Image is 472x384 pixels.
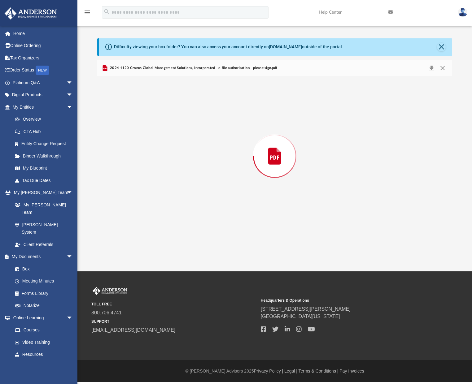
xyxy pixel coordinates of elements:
[4,27,82,40] a: Home
[339,369,364,373] a: Pay Invoices
[84,9,91,16] i: menu
[9,275,79,287] a: Meeting Minutes
[9,324,79,336] a: Courses
[91,319,256,324] small: SUPPORT
[261,314,340,319] a: [GEOGRAPHIC_DATA][US_STATE]
[3,7,59,19] img: Anderson Advisors Platinum Portal
[67,101,79,114] span: arrow_drop_down
[91,301,256,307] small: TOLL FREE
[284,369,297,373] a: Legal |
[9,150,82,162] a: Binder Walkthrough
[9,238,79,251] a: Client Referrals
[4,312,79,324] a: Online Learningarrow_drop_down
[114,44,343,50] div: Difficulty viewing your box folder? You can also access your account directly on outside of the p...
[4,40,82,52] a: Online Ordering
[4,101,82,113] a: My Entitiesarrow_drop_down
[67,251,79,263] span: arrow_drop_down
[109,65,277,71] span: 2024 1120 Cronus Global Management Solutions, Incorporated - e-file authorization - please sign.pdf
[9,263,76,275] a: Box
[67,76,79,89] span: arrow_drop_down
[9,336,76,348] a: Video Training
[437,64,448,72] button: Close
[426,64,437,72] button: Download
[4,76,82,89] a: Platinum Q&Aarrow_drop_down
[4,64,82,77] a: Order StatusNEW
[9,199,76,218] a: My [PERSON_NAME] Team
[4,187,79,199] a: My [PERSON_NAME] Teamarrow_drop_down
[84,12,91,16] a: menu
[9,348,79,361] a: Resources
[254,369,283,373] a: Privacy Policy |
[9,125,82,138] a: CTA Hub
[9,174,82,187] a: Tax Due Dates
[4,251,79,263] a: My Documentsarrow_drop_down
[91,327,175,333] a: [EMAIL_ADDRESS][DOMAIN_NAME]
[9,113,82,126] a: Overview
[91,310,122,315] a: 800.706.4741
[4,89,82,101] a: Digital Productsarrow_drop_down
[9,218,79,238] a: [PERSON_NAME] System
[261,306,351,312] a: [STREET_ADDRESS][PERSON_NAME]
[67,360,79,373] span: arrow_drop_down
[9,138,82,150] a: Entity Change Request
[91,287,129,295] img: Anderson Advisors Platinum Portal
[4,360,82,373] a: Billingarrow_drop_down
[437,43,446,51] button: Close
[261,298,426,303] small: Headquarters & Operations
[4,52,82,64] a: Tax Organizers
[299,369,339,373] a: Terms & Conditions |
[9,162,79,175] a: My Blueprint
[9,300,79,312] a: Notarize
[9,287,76,300] a: Forms Library
[103,8,110,15] i: search
[67,312,79,324] span: arrow_drop_down
[458,8,467,17] img: User Pic
[97,60,452,236] div: Preview
[269,44,302,49] a: [DOMAIN_NAME]
[67,187,79,199] span: arrow_drop_down
[36,66,49,75] div: NEW
[77,368,472,374] div: © [PERSON_NAME] Advisors 2025
[67,89,79,101] span: arrow_drop_down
